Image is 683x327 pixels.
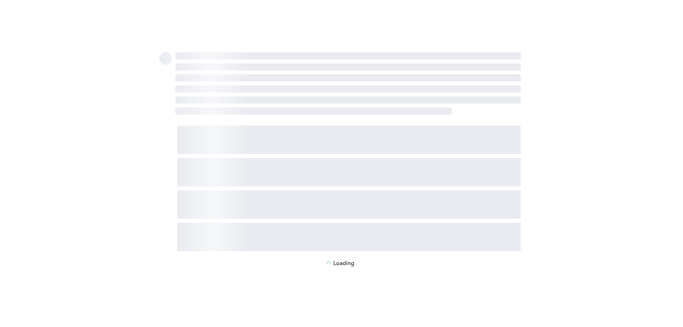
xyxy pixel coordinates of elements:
span: ‌ [175,63,521,70]
span: ‌ [177,158,521,186]
span: ‌ [177,223,521,251]
span: ‌ [175,107,452,115]
p: Loading [333,260,354,267]
span: ‌ [159,52,172,65]
span: ‌ [175,96,521,104]
span: ‌ [175,85,521,93]
span: ‌ [177,190,521,219]
span: ‌ [175,52,521,59]
span: ‌ [175,74,521,81]
span: ‌ [177,126,521,154]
